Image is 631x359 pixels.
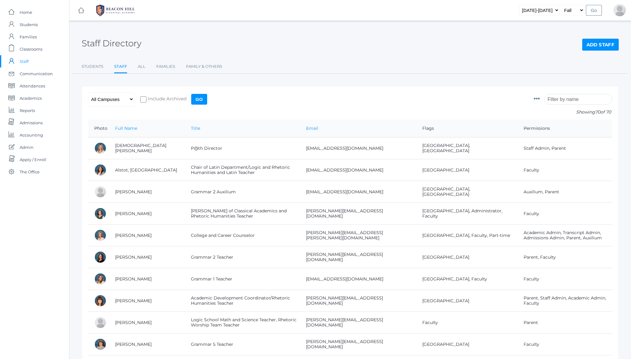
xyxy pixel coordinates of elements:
[94,273,106,285] div: Liv Barber
[517,137,612,159] td: Staff Admin, Parent
[517,246,612,268] td: Parent, Faculty
[88,120,109,137] th: Photo
[109,203,185,225] td: [PERSON_NAME]
[94,251,106,263] div: Emily Balli
[517,225,612,246] td: Academic Admin, Transcript Admin, Admissions Admin, Parent, Auxilium
[544,94,612,105] input: Filter by name
[109,312,185,334] td: [PERSON_NAME]
[140,96,146,102] input: Include Archived
[186,60,222,73] a: Family & Others
[300,334,416,355] td: [PERSON_NAME][EMAIL_ADDRESS][DOMAIN_NAME]
[517,181,612,203] td: Auxilium, Parent
[20,92,42,104] span: Academics
[20,6,32,18] span: Home
[416,203,517,225] td: [GEOGRAPHIC_DATA], Administrator, Faculty
[517,290,612,312] td: Parent, Staff Admin, Academic Admin, Faculty
[94,295,106,307] div: Ruth Barone
[109,181,185,203] td: [PERSON_NAME]
[185,203,300,225] td: [PERSON_NAME] of Classical Academics and Rhetoric Humanities Teacher
[416,181,517,203] td: [GEOGRAPHIC_DATA], [GEOGRAPHIC_DATA]
[115,125,137,131] a: Full Name
[20,80,45,92] span: Attendances
[109,137,185,159] td: [DEMOGRAPHIC_DATA][PERSON_NAME]
[20,129,43,141] span: Accounting
[595,109,600,115] span: 70
[82,60,103,73] a: Students
[94,186,106,198] div: Sarah Armstrong
[416,225,517,246] td: [GEOGRAPHIC_DATA], Faculty, Part-time
[416,159,517,181] td: [GEOGRAPHIC_DATA]
[92,3,138,18] img: BHCALogos-05-308ed15e86a5a0abce9b8dd61676a3503ac9727e845dece92d48e8588c001991.png
[534,109,612,115] p: Showing of 70
[517,268,612,290] td: Faculty
[20,117,43,129] span: Admissions
[185,246,300,268] td: Grammar 2 Teacher
[94,229,106,241] div: Lisa Balikian
[416,334,517,355] td: [GEOGRAPHIC_DATA]
[138,60,145,73] a: All
[109,290,185,312] td: [PERSON_NAME]
[300,203,416,225] td: [PERSON_NAME][EMAIL_ADDRESS][DOMAIN_NAME]
[185,181,300,203] td: Grammar 2 Auxilium
[109,159,185,181] td: Alstot, [GEOGRAPHIC_DATA]
[416,246,517,268] td: [GEOGRAPHIC_DATA]
[517,120,612,137] th: Permissions
[20,31,37,43] span: Families
[300,159,416,181] td: [EMAIL_ADDRESS][DOMAIN_NAME]
[94,316,106,329] div: Justin Bell
[94,142,106,154] div: Heather Albanese
[146,95,187,103] span: Include Archived
[416,290,517,312] td: [GEOGRAPHIC_DATA]
[20,43,42,55] span: Classrooms
[94,338,106,350] div: Sarah Bence
[586,5,602,16] input: Go
[300,290,416,312] td: [PERSON_NAME][EMAIL_ADDRESS][DOMAIN_NAME]
[109,246,185,268] td: [PERSON_NAME]
[20,68,53,80] span: Communication
[156,60,175,73] a: Families
[416,268,517,290] td: [GEOGRAPHIC_DATA], Faculty
[20,141,33,153] span: Admin
[517,203,612,225] td: Faculty
[20,104,35,117] span: Reports
[517,334,612,355] td: Faculty
[300,268,416,290] td: [EMAIL_ADDRESS][DOMAIN_NAME]
[582,39,619,51] a: Add Staff
[300,181,416,203] td: [EMAIL_ADDRESS][DOMAIN_NAME]
[94,164,106,176] div: Jordan Alstot
[517,312,612,334] td: Parent
[300,225,416,246] td: [PERSON_NAME][EMAIL_ADDRESS][PERSON_NAME][DOMAIN_NAME]
[416,312,517,334] td: Faculty
[114,60,127,74] a: Staff
[416,120,517,137] th: Flags
[300,137,416,159] td: [EMAIL_ADDRESS][DOMAIN_NAME]
[20,166,40,178] span: The Office
[20,55,29,68] span: Staff
[185,159,300,181] td: Chair of Latin Department/Logic and Rhetoric Humanities and Latin Teacher
[416,137,517,159] td: [GEOGRAPHIC_DATA], [GEOGRAPHIC_DATA]
[109,225,185,246] td: [PERSON_NAME]
[109,268,185,290] td: [PERSON_NAME]
[517,159,612,181] td: Faculty
[185,290,300,312] td: Academic Development Coordinator/Rhetoric Humanities Teacher
[109,334,185,355] td: [PERSON_NAME]
[185,137,300,159] td: P@th Director
[185,268,300,290] td: Grammar 1 Teacher
[185,334,300,355] td: Grammar 5 Teacher
[191,125,200,131] a: Title
[614,4,626,16] div: Jason Roberts
[20,18,38,31] span: Students
[82,39,141,48] h2: Staff Directory
[191,94,207,105] input: Go
[306,125,318,131] a: Email
[300,246,416,268] td: [PERSON_NAME][EMAIL_ADDRESS][DOMAIN_NAME]
[300,312,416,334] td: [PERSON_NAME][EMAIL_ADDRESS][DOMAIN_NAME]
[20,153,46,166] span: Apply / Enroll
[185,225,300,246] td: College and Career Counselor
[185,312,300,334] td: Logic School Math and Science Teacher, Rhetoric Worship Team Teacher
[94,207,106,220] div: Maureen Baldwin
